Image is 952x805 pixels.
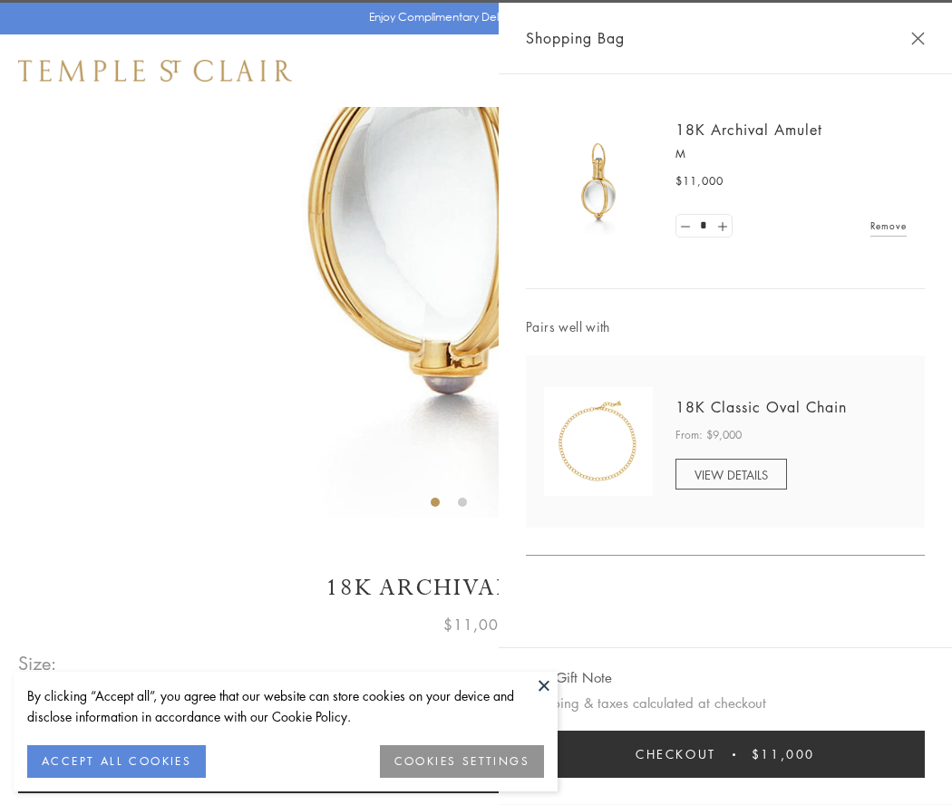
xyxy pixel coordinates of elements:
[526,731,925,778] button: Checkout $11,000
[695,466,768,483] span: VIEW DETAILS
[443,613,509,636] span: $11,000
[675,120,822,140] a: 18K Archival Amulet
[675,397,847,417] a: 18K Classic Oval Chain
[911,32,925,45] button: Close Shopping Bag
[27,685,544,727] div: By clicking “Accept all”, you agree that our website can store cookies on your device and disclos...
[526,692,925,714] p: Shipping & taxes calculated at checkout
[526,26,625,50] span: Shopping Bag
[675,145,907,163] p: M
[676,215,695,238] a: Set quantity to 0
[636,744,716,764] span: Checkout
[713,215,731,238] a: Set quantity to 2
[18,648,58,678] span: Size:
[675,459,787,490] a: VIEW DETAILS
[369,8,575,26] p: Enjoy Complimentary Delivery & Returns
[18,572,934,604] h1: 18K Archival Amulet
[675,172,724,190] span: $11,000
[544,387,653,496] img: N88865-OV18
[380,745,544,778] button: COOKIES SETTINGS
[18,60,292,82] img: Temple St. Clair
[544,127,653,236] img: 18K Archival Amulet
[752,744,815,764] span: $11,000
[526,316,925,337] span: Pairs well with
[27,745,206,778] button: ACCEPT ALL COOKIES
[870,216,907,236] a: Remove
[526,666,612,689] button: Add Gift Note
[675,426,742,444] span: From: $9,000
